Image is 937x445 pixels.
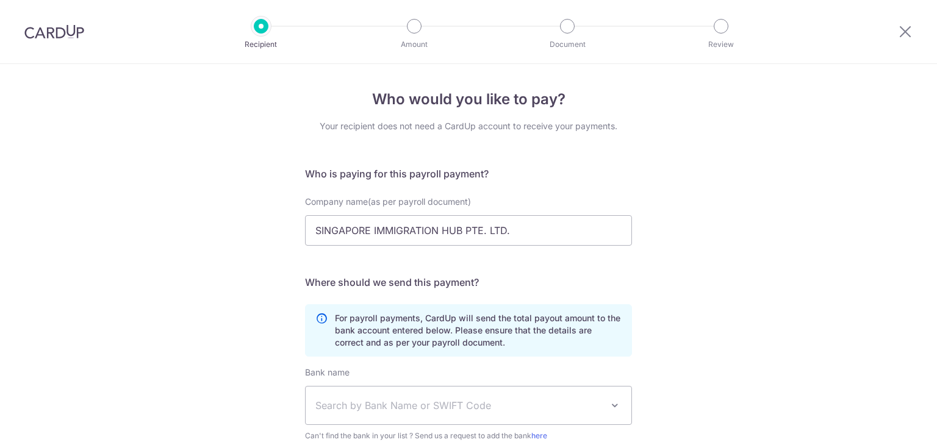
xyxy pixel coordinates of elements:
a: here [531,431,547,440]
p: Document [522,38,612,51]
span: Company name(as per payroll document) [305,196,471,207]
h5: Where should we send this payment? [305,275,632,290]
label: Bank name [305,366,350,379]
span: Can't find the bank in your list ? Send us a request to add the bank [305,430,632,442]
img: CardUp [24,24,84,39]
span: Search by Bank Name or SWIFT Code [315,398,602,413]
p: Recipient [216,38,306,51]
div: Your recipient does not need a CardUp account to receive your payments. [305,120,632,132]
p: Review [676,38,766,51]
h5: Who is paying for this payroll payment? [305,166,632,181]
h4: Who would you like to pay? [305,88,632,110]
p: Amount [369,38,459,51]
p: For payroll payments, CardUp will send the total payout amount to the bank account entered below.... [335,312,622,349]
iframe: Opens a widget where you can find more information [859,408,925,439]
